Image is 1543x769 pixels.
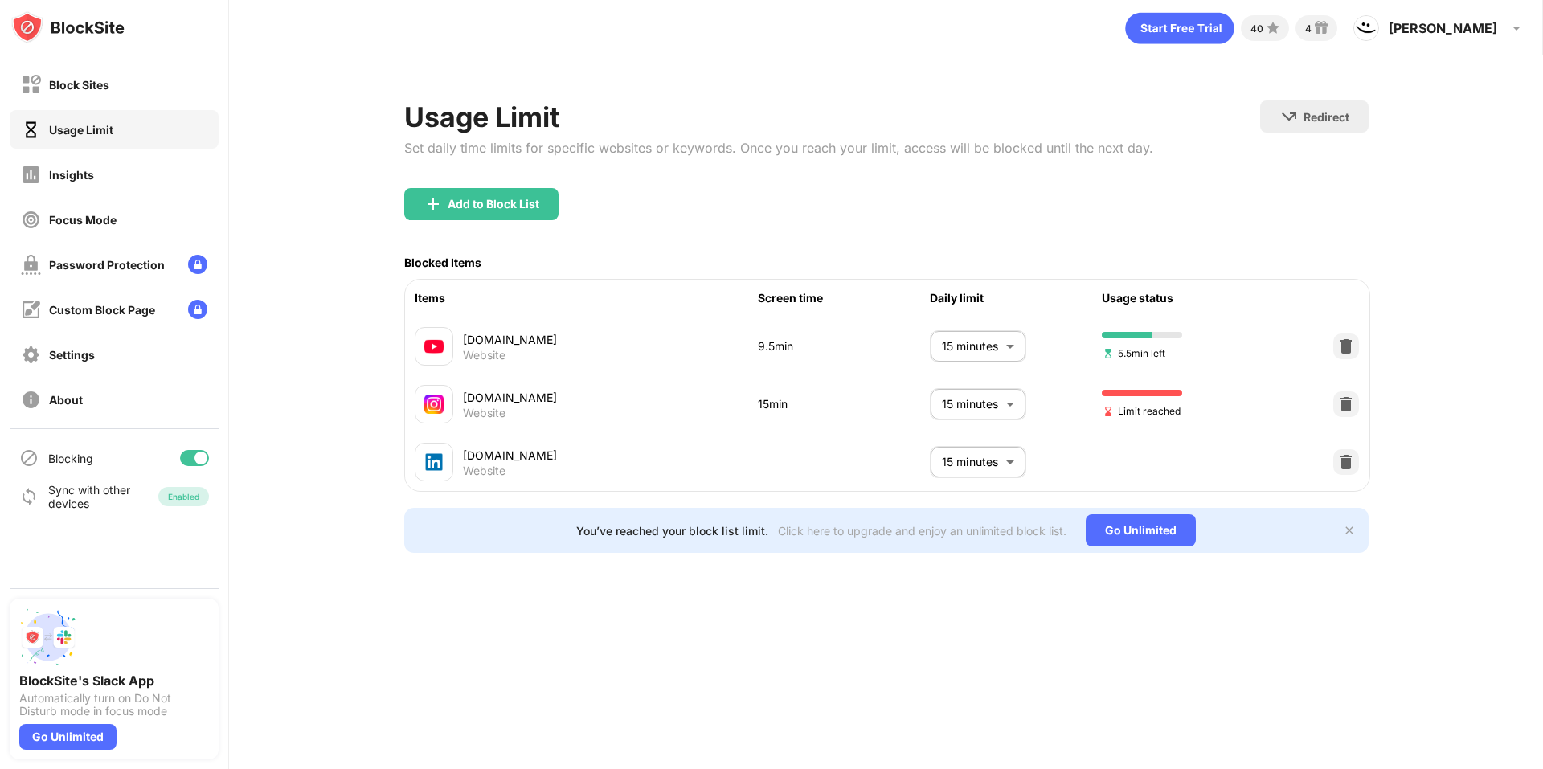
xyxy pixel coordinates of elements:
[942,395,1000,413] p: 15 minutes
[1102,403,1181,419] span: Limit reached
[424,395,444,414] img: favicons
[1312,18,1331,38] img: reward-small.svg
[11,11,125,43] img: logo-blocksite.svg
[576,524,768,538] div: You’ve reached your block list limit.
[463,389,759,406] div: [DOMAIN_NAME]
[19,487,39,506] img: sync-icon.svg
[463,406,505,420] div: Website
[21,390,41,410] img: about-off.svg
[1353,15,1379,41] img: ACg8ocKMIc6uRbumGM6FVDFfWC5xrUExD6YHhT6_cZZLG9o8zWUeGDRx=s96-c
[1263,18,1283,38] img: points-small.svg
[21,165,41,185] img: insights-off.svg
[21,345,41,365] img: settings-off.svg
[1086,514,1196,546] div: Go Unlimited
[758,337,930,355] div: 9.5min
[424,452,444,472] img: favicons
[49,78,109,92] div: Block Sites
[19,448,39,468] img: blocking-icon.svg
[1102,405,1115,418] img: hourglass-end.svg
[49,393,83,407] div: About
[942,337,1000,355] p: 15 minutes
[1304,110,1349,124] div: Redirect
[1125,12,1234,44] div: animation
[49,258,165,272] div: Password Protection
[778,524,1066,538] div: Click here to upgrade and enjoy an unlimited block list.
[463,348,505,362] div: Website
[448,198,539,211] div: Add to Block List
[19,673,209,689] div: BlockSite's Slack App
[404,100,1153,133] div: Usage Limit
[1102,347,1115,360] img: hourglass-set.svg
[1343,524,1356,537] img: x-button.svg
[758,395,930,413] div: 15min
[758,289,930,307] div: Screen time
[930,289,1102,307] div: Daily limit
[21,255,41,275] img: password-protection-off.svg
[48,483,131,510] div: Sync with other devices
[1389,20,1497,36] div: [PERSON_NAME]
[1305,22,1312,35] div: 4
[463,464,505,478] div: Website
[424,337,444,356] img: favicons
[49,303,155,317] div: Custom Block Page
[19,692,209,718] div: Automatically turn on Do Not Disturb mode in focus mode
[404,140,1153,156] div: Set daily time limits for specific websites or keywords. Once you reach your limit, access will b...
[1102,289,1274,307] div: Usage status
[463,447,759,464] div: [DOMAIN_NAME]
[48,452,93,465] div: Blocking
[21,300,41,320] img: customize-block-page-off.svg
[21,75,41,95] img: block-off.svg
[463,331,759,348] div: [DOMAIN_NAME]
[19,724,117,750] div: Go Unlimited
[21,210,41,230] img: focus-off.svg
[1102,346,1165,361] span: 5.5min left
[49,213,117,227] div: Focus Mode
[942,453,1000,471] p: 15 minutes
[49,348,95,362] div: Settings
[1250,22,1263,35] div: 40
[188,255,207,274] img: lock-menu.svg
[168,492,199,501] div: Enabled
[19,608,77,666] img: push-slack.svg
[49,168,94,182] div: Insights
[188,300,207,319] img: lock-menu.svg
[49,123,113,137] div: Usage Limit
[404,256,481,269] div: Blocked Items
[21,120,41,140] img: time-usage-on.svg
[415,289,759,307] div: Items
